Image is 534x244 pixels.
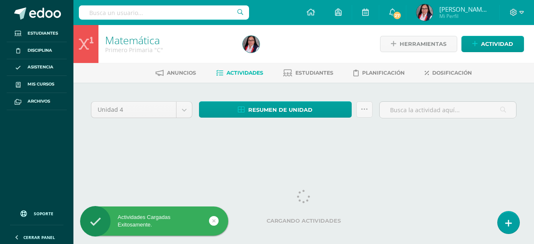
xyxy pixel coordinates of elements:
[7,76,67,93] a: Mis cursos
[28,81,54,88] span: Mis cursos
[243,36,259,53] img: 142e4d30c9d4fc0db98c58511cc4ee81.png
[80,214,228,229] div: Actividades Cargadas Exitosamente.
[23,234,55,240] span: Cerrar panel
[393,11,402,20] span: 27
[362,70,405,76] span: Planificación
[98,102,170,118] span: Unidad 4
[7,42,67,59] a: Disciplina
[439,5,489,13] span: [PERSON_NAME] Sum [PERSON_NAME]
[7,59,67,76] a: Asistencia
[10,202,63,223] a: Soporte
[167,70,196,76] span: Anuncios
[400,36,446,52] span: Herramientas
[91,102,192,118] a: Unidad 4
[425,66,472,80] a: Dosificación
[156,66,196,80] a: Anuncios
[105,33,160,47] a: Matemática
[416,4,433,21] img: 142e4d30c9d4fc0db98c58511cc4ee81.png
[79,5,249,20] input: Busca un usuario...
[34,211,53,216] span: Soporte
[28,98,50,105] span: Archivos
[353,66,405,80] a: Planificación
[216,66,263,80] a: Actividades
[432,70,472,76] span: Dosificación
[28,30,58,37] span: Estudiantes
[105,34,233,46] h1: Matemática
[380,36,457,52] a: Herramientas
[7,25,67,42] a: Estudiantes
[295,70,333,76] span: Estudiantes
[28,47,52,54] span: Disciplina
[481,36,513,52] span: Actividad
[227,70,263,76] span: Actividades
[105,46,233,54] div: Primero Primaria 'C'
[248,102,312,118] span: Resumen de unidad
[461,36,524,52] a: Actividad
[439,13,489,20] span: Mi Perfil
[91,218,516,224] label: Cargando actividades
[199,101,352,118] a: Resumen de unidad
[380,102,516,118] input: Busca la actividad aquí...
[7,93,67,110] a: Archivos
[283,66,333,80] a: Estudiantes
[28,64,53,70] span: Asistencia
